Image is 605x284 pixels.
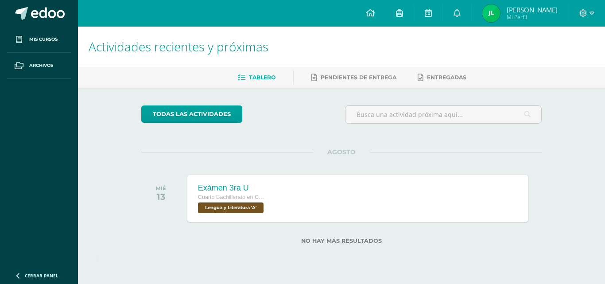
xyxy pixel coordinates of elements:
[427,74,466,81] span: Entregadas
[7,53,71,79] a: Archivos
[198,194,264,200] span: Cuarto Bachillerato en Ciencias Biológicas [PERSON_NAME]. CCLL en Ciencias Biológicas
[321,74,396,81] span: Pendientes de entrega
[507,5,558,14] span: [PERSON_NAME]
[311,70,396,85] a: Pendientes de entrega
[156,191,166,202] div: 13
[89,38,268,55] span: Actividades recientes y próximas
[313,148,370,156] span: AGOSTO
[25,272,58,279] span: Cerrar panel
[507,13,558,21] span: Mi Perfil
[156,185,166,191] div: MIÉ
[141,237,542,244] label: No hay más resultados
[198,183,266,193] div: Exámen 3ra U
[345,106,542,123] input: Busca una actividad próxima aquí...
[29,36,58,43] span: Mis cursos
[7,27,71,53] a: Mis cursos
[249,74,275,81] span: Tablero
[482,4,500,22] img: 6233c4221bbb19576ca63f4330107800.png
[141,105,242,123] a: todas las Actividades
[238,70,275,85] a: Tablero
[29,62,53,69] span: Archivos
[418,70,466,85] a: Entregadas
[198,202,264,213] span: Lengua y Literatura 'A'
